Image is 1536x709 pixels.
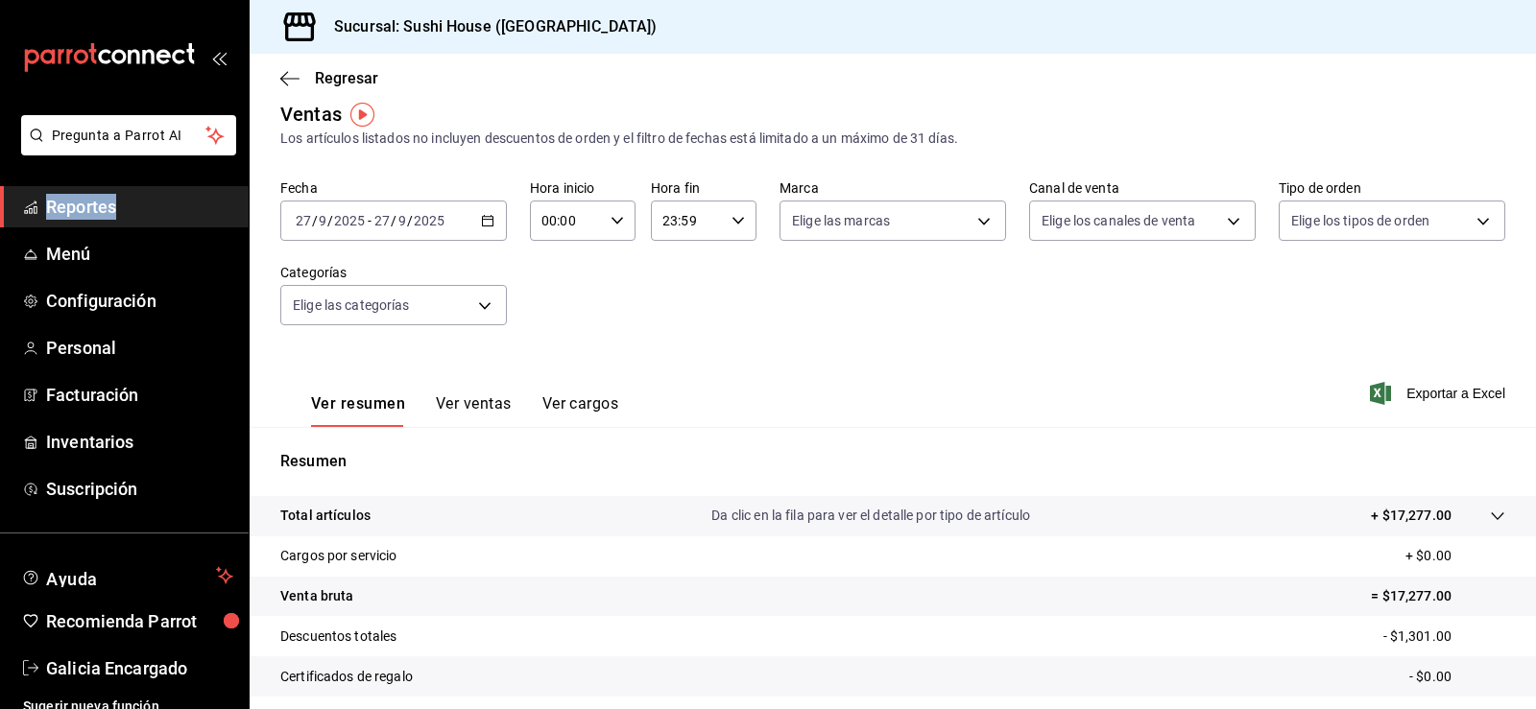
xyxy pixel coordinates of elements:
button: Ver ventas [436,394,512,427]
span: Inventarios [46,429,233,455]
span: Elige los canales de venta [1042,211,1195,230]
span: Facturación [46,382,233,408]
p: + $17,277.00 [1371,506,1452,526]
span: Suscripción [46,476,233,502]
input: -- [397,213,407,228]
label: Hora fin [651,181,756,195]
div: Ventas [280,100,342,129]
label: Hora inicio [530,181,636,195]
p: Cargos por servicio [280,546,397,566]
span: / [327,213,333,228]
div: navigation tabs [311,394,618,427]
div: Los artículos listados no incluyen descuentos de orden y el filtro de fechas está limitado a un m... [280,129,1505,149]
button: Exportar a Excel [1374,382,1505,405]
p: + $0.00 [1405,546,1505,566]
span: Menú [46,241,233,267]
p: - $1,301.00 [1383,626,1505,647]
label: Marca [780,181,1006,195]
span: - [368,213,372,228]
button: Pregunta a Parrot AI [21,115,236,155]
input: ---- [333,213,366,228]
span: Elige los tipos de orden [1291,211,1429,230]
span: Elige las marcas [792,211,890,230]
span: Galicia Encargado [46,655,233,681]
p: Certificados de regalo [280,667,413,687]
input: -- [373,213,391,228]
button: Ver cargos [542,394,619,427]
p: Total artículos [280,506,371,526]
a: Pregunta a Parrot AI [13,139,236,159]
span: / [312,213,318,228]
img: Tooltip marker [350,103,374,127]
span: Pregunta a Parrot AI [52,126,206,146]
input: -- [318,213,327,228]
span: Recomienda Parrot [46,608,233,634]
span: Regresar [315,69,378,87]
p: Da clic en la fila para ver el detalle por tipo de artículo [711,506,1030,526]
p: Resumen [280,450,1505,473]
button: Regresar [280,69,378,87]
span: Configuración [46,288,233,314]
h3: Sucursal: Sushi House ([GEOGRAPHIC_DATA]) [319,15,657,38]
span: / [391,213,396,228]
span: Personal [46,335,233,361]
span: Ayuda [46,564,208,587]
p: = $17,277.00 [1371,586,1505,606]
span: Elige las categorías [293,295,410,315]
p: Venta bruta [280,586,353,606]
label: Tipo de orden [1279,181,1505,195]
span: / [407,213,413,228]
p: Descuentos totales [280,626,396,647]
input: -- [295,213,312,228]
label: Categorías [280,266,507,279]
button: Ver resumen [311,394,405,427]
label: Canal de venta [1029,181,1256,195]
label: Fecha [280,181,507,195]
input: ---- [413,213,445,228]
p: - $0.00 [1409,667,1505,687]
button: open_drawer_menu [211,50,227,65]
span: Reportes [46,194,233,220]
